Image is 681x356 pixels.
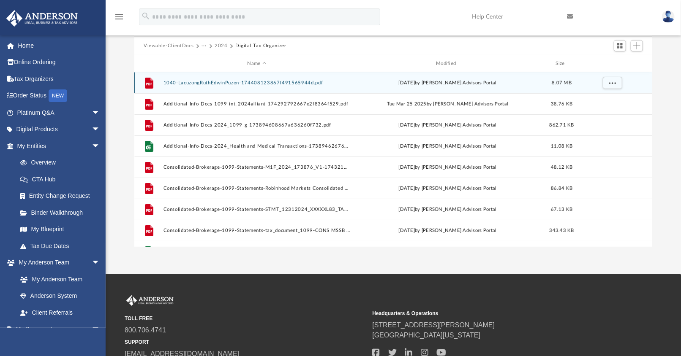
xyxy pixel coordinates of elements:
[552,81,572,85] span: 8.07 MB
[138,60,159,67] div: id
[144,42,193,50] button: Viewable-ClientDocs
[354,60,541,67] div: Modified
[354,143,541,150] div: [DATE] by [PERSON_NAME] Advisors Portal
[354,185,541,192] div: [DATE] by [PERSON_NAME] Advisors Portal
[12,271,104,288] a: My Anderson Team
[12,304,109,321] a: Client Referrals
[125,315,366,322] small: TOLL FREE
[551,102,572,106] span: 38.76 KB
[92,121,109,138] span: arrow_drop_down
[354,227,541,235] div: [DATE] by [PERSON_NAME] Advisors Portal
[163,207,351,212] button: Consolidated-Brokerage-1099-Statements-STMT_12312024_XXXXXL83_TAXREPORTINGSTMT-174321608567e75dd5...
[114,12,124,22] i: menu
[354,100,541,108] div: Tue Mar 25 2025 by [PERSON_NAME] Advisors Portal
[354,206,541,213] div: [DATE] by [PERSON_NAME] Advisors Portal
[6,87,113,105] a: Order StatusNEW
[6,37,113,54] a: Home
[549,228,574,233] span: 343.43 KB
[631,40,643,52] button: Add
[163,60,350,67] div: Name
[92,321,109,338] span: arrow_drop_down
[6,70,113,87] a: Tax Organizers
[163,143,351,149] button: Additional-Info-Docs-2024_Health and Medical Transactions-173894626767a636db640ff.xlsx
[6,138,113,154] a: My Entitiesarrow_drop_down
[372,332,480,339] a: [GEOGRAPHIC_DATA][US_STATE]
[12,188,113,205] a: Entity Change Request
[4,10,80,27] img: Anderson Advisors Platinum Portal
[372,310,614,317] small: Headquarters & Operations
[12,237,113,254] a: Tax Due Dates
[12,171,113,188] a: CTA Hub
[215,42,228,50] button: 2024
[372,321,495,329] a: [STREET_ADDRESS][PERSON_NAME]
[6,121,113,138] a: Digital Productsarrow_drop_down
[141,11,150,21] i: search
[92,254,109,272] span: arrow_drop_down
[134,72,652,247] div: grid
[202,42,207,50] button: ···
[551,186,572,191] span: 86.84 KB
[163,101,351,107] button: Additional-Info-Docs-1099-int_2024alliant-174292792667e2f8364f529.pdf
[12,204,113,221] a: Binder Walkthrough
[163,165,351,170] button: Consolidated-Brokerage-1099-Statements-M1F_2024_173876_V1-174321606467e75dc0623b5.pdf
[354,164,541,171] div: [DATE] by [PERSON_NAME] Advisors Portal
[551,165,572,170] span: 48.12 KB
[614,40,627,52] button: Switch to Grid View
[92,104,109,121] span: arrow_drop_down
[545,60,579,67] div: Size
[354,121,541,129] div: [DATE] by [PERSON_NAME] Advisors Portal
[235,42,286,50] button: Digital Tax Organizer
[163,228,351,233] button: Consolidated-Brokerage-1099-Statements-tax_document_1099-CONS MSSB LLC_2024-174321613667e75e085a3...
[603,77,622,89] button: More options
[549,123,574,127] span: 862.71 KB
[354,79,541,87] div: [DATE] by [PERSON_NAME] Advisors Portal
[12,154,113,171] a: Overview
[6,104,113,121] a: Platinum Q&Aarrow_drop_down
[114,16,124,22] a: menu
[92,138,109,155] span: arrow_drop_down
[125,326,166,334] a: 800.706.4741
[551,207,572,212] span: 67.13 KB
[163,122,351,128] button: Additional-Info-Docs-2024_1099-g-173894608667a636260f732.pdf
[6,321,109,338] a: My Documentsarrow_drop_down
[49,89,67,102] div: NEW
[662,11,675,23] img: User Pic
[582,60,641,67] div: id
[551,144,572,148] span: 11.08 KB
[6,54,113,71] a: Online Ordering
[163,186,351,191] button: Consolidated-Brokerage-1099-Statements-Robinhood Markets Consolidated Form 1099-174321607067e75dc...
[12,288,109,305] a: Anderson System
[12,221,109,238] a: My Blueprint
[125,295,175,306] img: Anderson Advisors Platinum Portal
[125,338,366,346] small: SUPPORT
[6,254,109,271] a: My Anderson Teamarrow_drop_down
[163,80,351,86] button: 1040-LacuzongRuthEdwinPuzon-174408123867f491565944d.pdf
